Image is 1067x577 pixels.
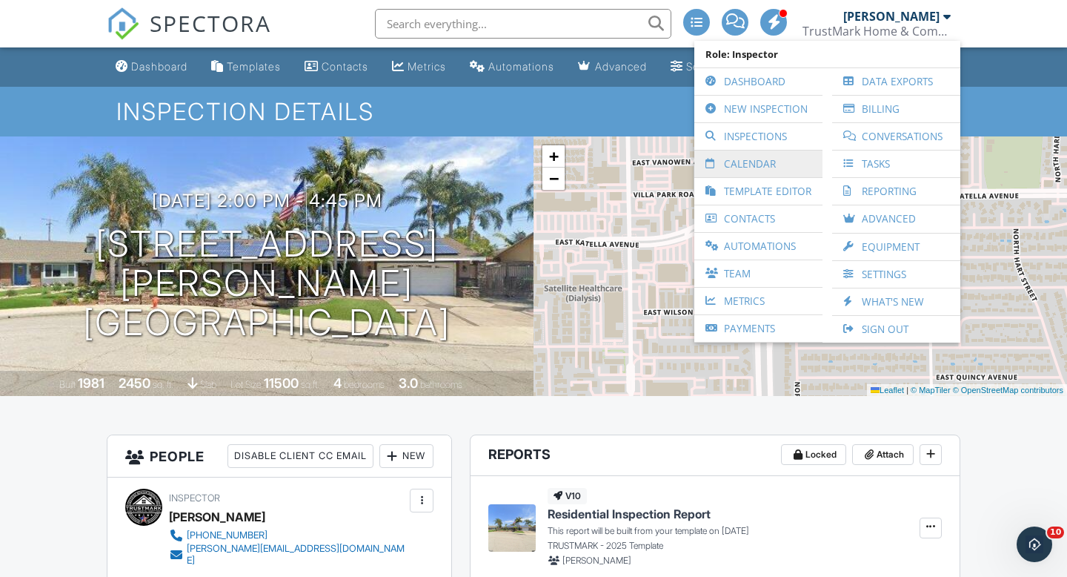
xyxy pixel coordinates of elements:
div: New [379,444,433,468]
input: Search everything... [375,9,671,39]
div: Automations [488,60,554,73]
span: 10 [1047,527,1064,538]
span: Inspector [169,492,220,504]
a: New Inspection [702,96,815,122]
a: Dashboard [110,53,193,81]
a: Settings [665,53,735,81]
iframe: Intercom live chat [1017,527,1052,562]
span: Built [59,379,76,390]
div: 11500 [264,375,299,391]
div: Advanced [595,60,647,73]
h3: [DATE] 2:00 pm - 4:45 pm [152,191,382,211]
span: | [906,386,908,395]
a: Metrics [702,288,815,314]
div: 1981 [78,375,104,391]
a: Zoom out [542,168,565,190]
div: Settings [686,60,729,73]
span: sq.ft. [301,379,319,390]
a: Zoom in [542,145,565,168]
span: + [549,147,559,165]
img: The Best Home Inspection Software - Spectora [107,7,139,40]
div: 4 [333,375,342,391]
span: bathrooms [420,379,462,390]
a: © MapTiler [911,386,951,395]
a: SPECTORA [107,20,271,51]
div: Dashboard [131,60,187,73]
a: Conversations [840,123,953,150]
a: Automations (Advanced) [464,53,560,81]
span: sq. ft. [153,379,173,390]
div: Templates [227,60,281,73]
a: [PHONE_NUMBER] [169,528,406,543]
div: Metrics [408,60,446,73]
a: Payments [702,315,815,342]
a: Template Editor [702,178,815,205]
div: [PERSON_NAME] [169,506,265,528]
a: Dashboard [702,68,815,95]
a: Billing [840,96,953,122]
span: slab [200,379,216,390]
div: TrustMark Home & Commercial Inspectors [802,24,951,39]
span: SPECTORA [150,7,271,39]
a: Templates [205,53,287,81]
a: Leaflet [871,386,904,395]
a: Contacts [299,53,374,81]
a: Metrics [386,53,452,81]
a: Advanced [572,53,653,81]
span: Role: Inspector [702,41,953,67]
a: Inspections [702,123,815,150]
a: Sign Out [840,316,953,343]
div: 2450 [119,375,150,391]
a: [PERSON_NAME][EMAIL_ADDRESS][DOMAIN_NAME] [169,543,406,567]
a: Reporting [840,178,953,205]
h1: [STREET_ADDRESS][PERSON_NAME] [GEOGRAPHIC_DATA] [24,225,510,342]
a: Contacts [702,205,815,232]
div: Contacts [322,60,368,73]
a: Data Exports [840,68,953,95]
a: What's New [840,288,953,315]
a: Settings [840,261,953,288]
span: − [549,169,559,188]
a: Automations [702,233,815,260]
a: Team [702,260,815,287]
a: © OpenStreetMap contributors [953,386,1063,395]
div: 3.0 [399,375,418,391]
a: Advanced [840,205,953,233]
span: bedrooms [344,379,385,390]
div: [PHONE_NUMBER] [187,530,267,541]
span: Lot Size [230,379,262,390]
a: Calendar [702,151,815,177]
div: [PERSON_NAME] [843,9,940,24]
a: Tasks [840,151,953,177]
a: Equipment [840,234,953,260]
div: Disable Client CC Email [227,444,373,468]
h3: People [107,435,451,478]
div: [PERSON_NAME][EMAIL_ADDRESS][DOMAIN_NAME] [187,543,406,567]
h1: Inspection Details [116,99,951,125]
